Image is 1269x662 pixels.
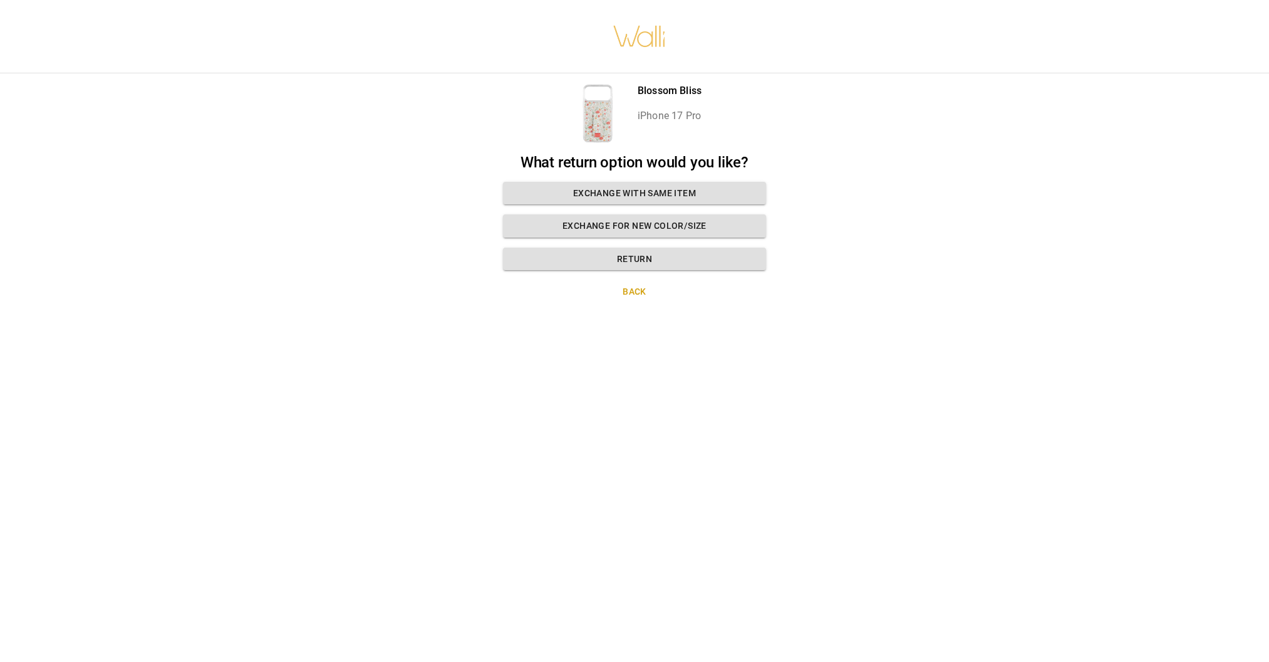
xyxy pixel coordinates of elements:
button: Exchange with same item [503,182,766,205]
button: Return [503,248,766,271]
button: Back [503,280,766,303]
h2: What return option would you like? [503,154,766,172]
button: Exchange for new color/size [503,214,766,238]
img: walli-inc.myshopify.com [613,9,666,63]
p: iPhone 17 Pro [638,108,702,123]
p: Blossom Bliss [638,83,702,98]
